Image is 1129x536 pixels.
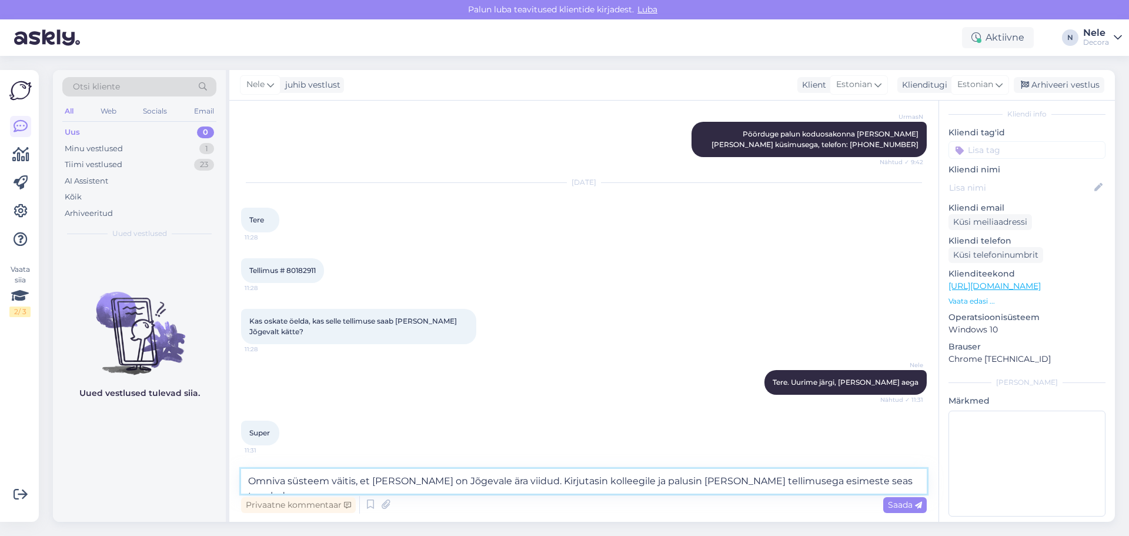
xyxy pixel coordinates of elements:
div: 23 [194,159,214,171]
span: Estonian [836,78,872,91]
div: Klienditugi [897,79,947,91]
div: 1 [199,143,214,155]
div: Minu vestlused [65,143,123,155]
span: Pöörduge palun koduosakonna [PERSON_NAME] [PERSON_NAME] küsimusega, telefon: [PHONE_NUMBER] [712,129,920,149]
div: Aktiivne [962,27,1034,48]
div: Arhiveeri vestlus [1014,77,1104,93]
div: Uus [65,126,80,138]
div: Kõik [65,191,82,203]
span: 11:28 [245,233,289,242]
div: 0 [197,126,214,138]
p: Brauser [948,341,1105,353]
div: [DATE] [241,177,927,188]
p: Vaata edasi ... [948,296,1105,307]
div: Email [192,104,216,119]
div: Web [98,104,119,119]
span: Luba [634,4,661,15]
div: [PERSON_NAME] [948,377,1105,388]
span: Tere [249,215,264,224]
span: Kas oskate öelda, kas selle tellimuse saab [PERSON_NAME] Jõgevalt kätte? [249,317,459,336]
p: Kliendi email [948,202,1105,214]
span: Otsi kliente [73,81,120,93]
a: NeleDecora [1083,28,1122,47]
div: AI Assistent [65,175,108,187]
textarea: Omniva süsteem väitis, et [PERSON_NAME] on Jõgevale ära viidud. Kirjutasin kolleegile ja palusin ... [241,469,927,494]
div: Tiimi vestlused [65,159,122,171]
input: Lisa nimi [949,181,1092,194]
div: 2 / 3 [9,307,31,317]
span: Estonian [957,78,993,91]
p: Märkmed [948,395,1105,407]
span: 11:31 [245,446,289,455]
div: All [62,104,76,119]
span: 11:28 [245,284,289,292]
p: Kliendi tag'id [948,126,1105,139]
a: [URL][DOMAIN_NAME] [948,281,1041,291]
div: Küsi meiliaadressi [948,214,1032,230]
div: Arhiveeritud [65,208,113,219]
img: No chats [53,271,226,377]
span: Super [249,428,270,437]
span: Tellimus # 80182911 [249,266,316,275]
div: N [1062,29,1078,46]
span: UrmasN [879,112,923,121]
p: Uued vestlused tulevad siia. [79,387,200,399]
img: Askly Logo [9,79,32,102]
span: Nähtud ✓ 11:31 [879,395,923,404]
span: Nele [246,78,265,91]
div: Nele [1083,28,1109,38]
span: Tere. Uurime järgi, [PERSON_NAME] aega [773,378,918,387]
span: 11:28 [245,345,289,354]
span: Nele [879,361,923,369]
p: Chrome [TECHNICAL_ID] [948,353,1105,365]
div: juhib vestlust [280,79,340,91]
p: Windows 10 [948,324,1105,336]
div: Privaatne kommentaar [241,497,356,513]
div: Kliendi info [948,109,1105,119]
div: Vaata siia [9,264,31,317]
span: Saada [888,500,922,510]
div: Küsi telefoninumbrit [948,247,1043,263]
p: Klienditeekond [948,268,1105,280]
p: Kliendi nimi [948,164,1105,176]
div: Decora [1083,38,1109,47]
p: Kliendi telefon [948,235,1105,247]
input: Lisa tag [948,141,1105,159]
p: Operatsioonisüsteem [948,311,1105,324]
span: Uued vestlused [112,228,167,239]
span: Nähtud ✓ 9:42 [879,158,923,167]
div: Klient [797,79,826,91]
div: Socials [141,104,169,119]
